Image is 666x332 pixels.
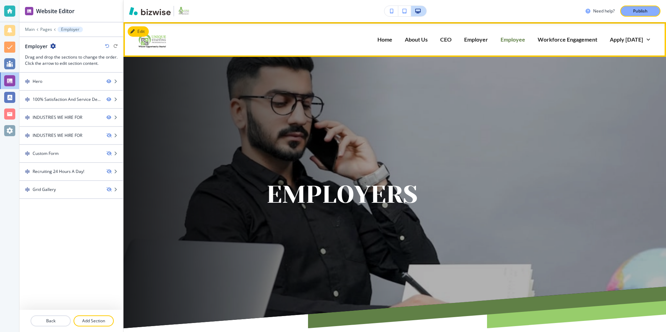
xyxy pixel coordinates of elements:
[19,127,123,144] div: DragINDUSTRIES WE HIRE FOR
[25,43,48,50] h2: Employer
[74,315,114,326] button: Add Section
[620,6,660,17] button: Publish
[19,91,123,108] div: Drag100% Satisfaction And Service Delivery
[129,7,171,15] img: Bizwise Logo
[633,8,648,14] p: Publish
[33,132,82,139] div: INDUSTRIES WE HIRE FOR
[25,97,30,102] img: Drag
[61,27,79,32] p: Employer
[440,35,452,43] p: CEO
[19,163,123,180] div: DragRecruiting 24 Hours A Day!
[128,26,149,37] button: Edit
[593,8,615,14] h3: Need help?
[25,169,30,174] img: Drag
[36,7,75,15] h2: Website Editor
[40,27,52,32] button: Pages
[134,25,170,54] img: Unique Staffing Professionals
[25,115,30,120] img: Drag
[538,35,597,43] p: Workforce Engagement
[33,114,82,121] div: INDUSTRIES WE HIRE FOR
[25,133,30,138] img: Drag
[19,109,123,126] div: DragINDUSTRIES WE HIRE FOR
[33,96,101,103] div: 100% Satisfaction And Service Delivery
[25,54,118,67] h3: Drag and drop the sections to change the order. Click the arrow to edit section content.
[25,151,30,156] img: Drag
[25,7,33,15] img: editor icon
[31,315,71,326] button: Back
[33,186,56,193] div: Grid Gallery
[33,78,42,85] div: Hero
[192,178,492,211] p: Employers
[464,35,488,43] p: Employer
[19,181,123,198] div: DragGrid Gallery
[31,318,70,324] p: Back
[377,35,392,43] p: Home
[25,187,30,192] img: Drag
[58,27,83,32] button: Employer
[19,145,123,162] div: DragCustom Form
[25,27,35,32] button: Main
[25,79,30,84] img: Drag
[19,73,123,90] div: DragHero
[33,168,84,175] div: Recruiting 24 Hours A Day!
[74,318,113,324] p: Add Section
[177,6,191,17] img: Your Logo
[33,150,59,157] div: Custom Form
[501,35,525,43] p: Employee
[405,35,428,43] p: About Us
[610,35,643,43] p: Apply [DATE]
